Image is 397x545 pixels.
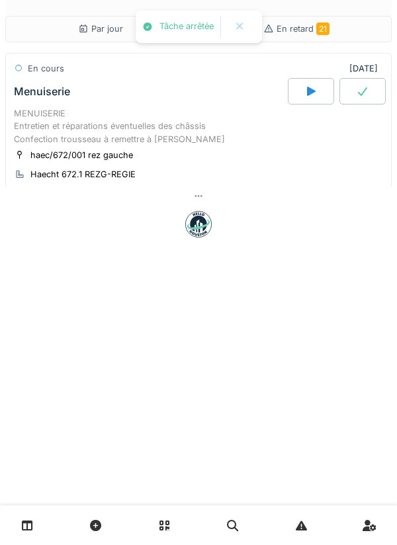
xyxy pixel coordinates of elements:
[185,211,212,237] img: badge-BVDL4wpA.svg
[14,85,70,98] div: Menuiserie
[277,24,330,34] span: En retard
[30,149,133,161] div: haec/672/001 rez gauche
[159,21,214,32] div: Tâche arrêtée
[316,22,330,35] span: 21
[30,168,136,181] div: Haecht 672.1 REZG-REGIE
[28,62,64,75] div: En cours
[349,62,383,75] div: [DATE]
[14,107,383,146] div: MENUISERIE Entretien et réparations éventuelles des châssis Confection trousseau à remettre à [PE...
[78,22,123,35] div: Par jour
